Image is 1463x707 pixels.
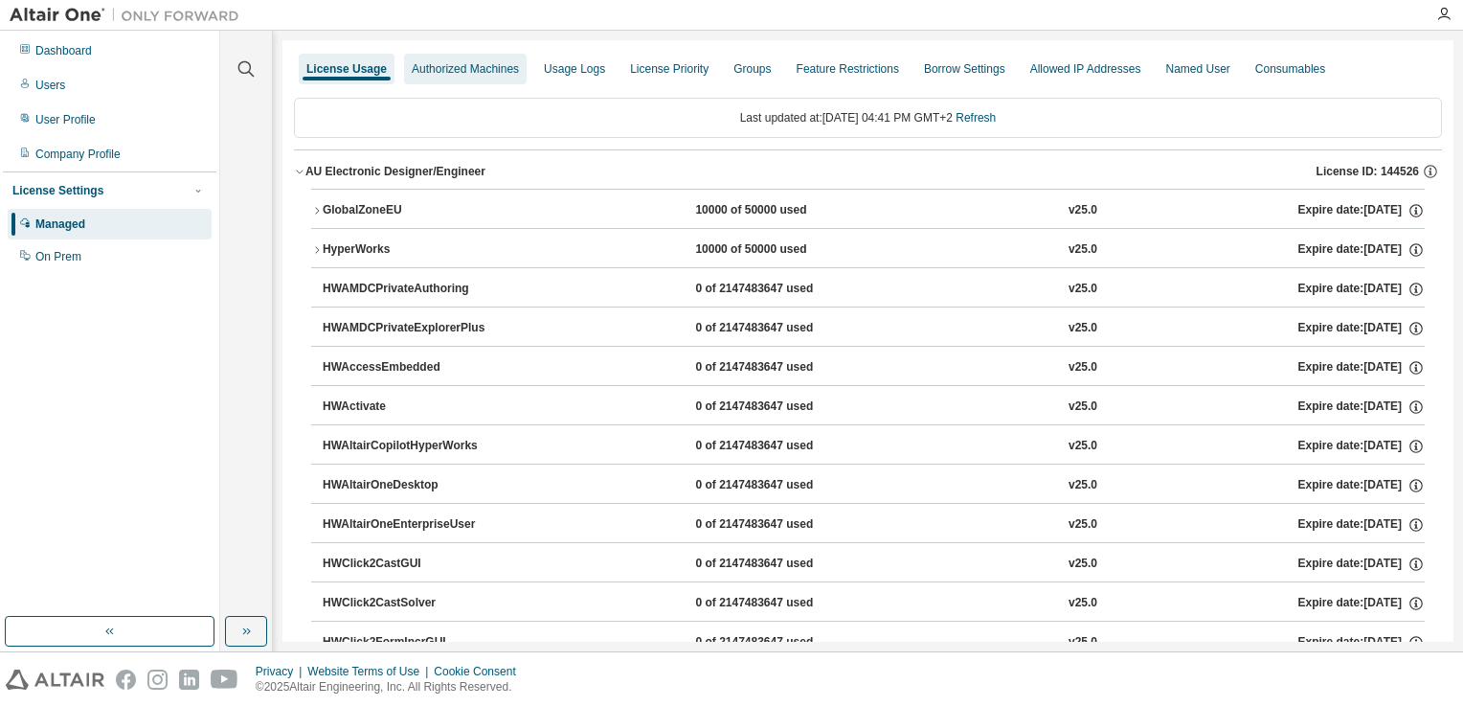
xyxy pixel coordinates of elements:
[695,241,867,259] div: 10000 of 50000 used
[323,268,1425,310] button: HWAMDCPrivateAuthoring0 of 2147483647 usedv25.0Expire date:[DATE]
[311,190,1425,232] button: GlobalZoneEU10000 of 50000 usedv25.0Expire date:[DATE]
[1297,477,1424,494] div: Expire date: [DATE]
[323,465,1425,507] button: HWAltairOneDesktop0 of 2147483647 usedv25.0Expire date:[DATE]
[412,61,519,77] div: Authorized Machines
[1297,595,1424,612] div: Expire date: [DATE]
[695,399,867,416] div: 0 of 2147483647 used
[1069,634,1097,651] div: v25.0
[1298,202,1425,219] div: Expire date: [DATE]
[294,98,1442,138] div: Last updated at: [DATE] 04:41 PM GMT+2
[1069,556,1097,573] div: v25.0
[1297,438,1424,455] div: Expire date: [DATE]
[35,78,65,93] div: Users
[1069,595,1097,612] div: v25.0
[1069,438,1097,455] div: v25.0
[323,347,1425,389] button: HWAccessEmbedded0 of 2147483647 usedv25.0Expire date:[DATE]
[35,43,92,58] div: Dashboard
[1069,202,1097,219] div: v25.0
[323,241,495,259] div: HyperWorks
[695,281,867,298] div: 0 of 2147483647 used
[323,399,495,416] div: HWActivate
[305,164,485,179] div: AU Electronic Designer/Engineer
[1297,634,1424,651] div: Expire date: [DATE]
[35,147,121,162] div: Company Profile
[1297,281,1424,298] div: Expire date: [DATE]
[323,320,495,337] div: HWAMDCPrivateExplorerPlus
[1069,359,1097,376] div: v25.0
[544,61,605,77] div: Usage Logs
[323,202,495,219] div: GlobalZoneEU
[1030,61,1141,77] div: Allowed IP Addresses
[695,556,867,573] div: 0 of 2147483647 used
[12,183,103,198] div: License Settings
[1069,241,1097,259] div: v25.0
[1317,164,1419,179] span: License ID: 144526
[1069,516,1097,534] div: v25.0
[323,622,1425,664] button: HWClick2FormIncrGUI0 of 2147483647 usedv25.0Expire date:[DATE]
[256,664,307,679] div: Privacy
[695,359,867,376] div: 0 of 2147483647 used
[35,249,81,264] div: On Prem
[323,438,495,455] div: HWAltairCopilotHyperWorks
[434,664,527,679] div: Cookie Consent
[323,425,1425,468] button: HWAltairCopilotHyperWorks0 of 2147483647 usedv25.0Expire date:[DATE]
[35,112,96,127] div: User Profile
[1297,516,1424,534] div: Expire date: [DATE]
[695,438,867,455] div: 0 of 2147483647 used
[956,111,996,125] a: Refresh
[1069,320,1097,337] div: v25.0
[256,679,528,696] p: © 2025 Altair Engineering, Inc. All Rights Reserved.
[695,202,867,219] div: 10000 of 50000 used
[323,477,495,494] div: HWAltairOneDesktop
[323,504,1425,546] button: HWAltairOneEnterpriseUser0 of 2147483647 usedv25.0Expire date:[DATE]
[1069,477,1097,494] div: v25.0
[1297,320,1424,337] div: Expire date: [DATE]
[323,543,1425,585] button: HWClick2CastGUI0 of 2147483647 usedv25.0Expire date:[DATE]
[6,670,104,690] img: altair_logo.svg
[1069,399,1097,416] div: v25.0
[1255,61,1325,77] div: Consumables
[1297,399,1424,416] div: Expire date: [DATE]
[306,61,387,77] div: License Usage
[695,477,867,494] div: 0 of 2147483647 used
[311,229,1425,271] button: HyperWorks10000 of 50000 usedv25.0Expire date:[DATE]
[695,634,867,651] div: 0 of 2147483647 used
[695,595,867,612] div: 0 of 2147483647 used
[323,595,495,612] div: HWClick2CastSolver
[1297,359,1424,376] div: Expire date: [DATE]
[10,6,249,25] img: Altair One
[323,516,495,534] div: HWAltairOneEnterpriseUser
[323,556,495,573] div: HWClick2CastGUI
[323,308,1425,350] button: HWAMDCPrivateExplorerPlus0 of 2147483647 usedv25.0Expire date:[DATE]
[294,150,1442,193] button: AU Electronic Designer/EngineerLicense ID: 144526
[695,516,867,534] div: 0 of 2147483647 used
[1165,61,1229,77] div: Named User
[323,582,1425,625] button: HWClick2CastSolver0 of 2147483647 usedv25.0Expire date:[DATE]
[630,61,709,77] div: License Priority
[1069,281,1097,298] div: v25.0
[323,281,495,298] div: HWAMDCPrivateAuthoring
[1297,556,1424,573] div: Expire date: [DATE]
[147,670,168,690] img: instagram.svg
[323,386,1425,428] button: HWActivate0 of 2147483647 usedv25.0Expire date:[DATE]
[307,664,434,679] div: Website Terms of Use
[323,359,495,376] div: HWAccessEmbedded
[1298,241,1425,259] div: Expire date: [DATE]
[211,670,238,690] img: youtube.svg
[323,634,495,651] div: HWClick2FormIncrGUI
[733,61,771,77] div: Groups
[35,217,85,232] div: Managed
[179,670,199,690] img: linkedin.svg
[695,320,867,337] div: 0 of 2147483647 used
[116,670,136,690] img: facebook.svg
[924,61,1005,77] div: Borrow Settings
[797,61,899,77] div: Feature Restrictions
